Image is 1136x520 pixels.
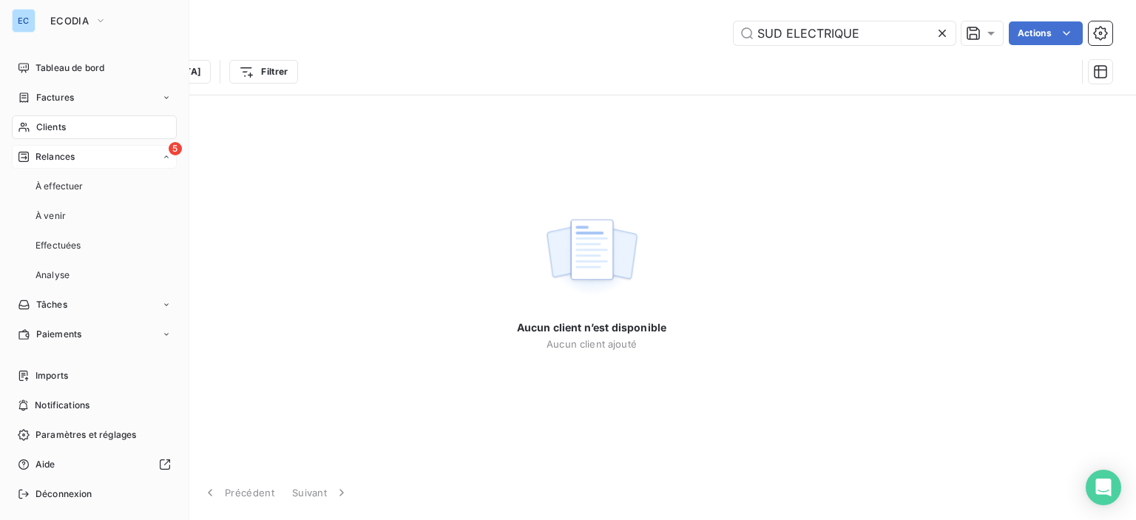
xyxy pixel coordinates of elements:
span: Tâches [36,298,67,311]
span: Clients [36,121,66,134]
button: Précédent [194,477,283,508]
span: Relances [35,150,75,163]
button: Actions [1009,21,1083,45]
span: ECODIA [50,15,89,27]
span: Aucun client ajouté [547,338,637,350]
a: Aide [12,453,177,476]
span: Factures [36,91,74,104]
span: Déconnexion [35,487,92,501]
input: Rechercher [734,21,956,45]
span: À effectuer [35,180,84,193]
span: Notifications [35,399,89,412]
span: Tableau de bord [35,61,104,75]
span: Analyse [35,269,70,282]
span: Aide [35,458,55,471]
div: EC [12,9,35,33]
span: Effectuées [35,239,81,252]
button: Suivant [283,477,358,508]
span: 5 [169,142,182,155]
img: empty state [544,211,639,303]
button: Filtrer [229,60,297,84]
span: Aucun client n’est disponible [517,320,666,335]
div: Open Intercom Messenger [1086,470,1121,505]
span: Paramètres et réglages [35,428,136,442]
span: Imports [35,369,68,382]
span: À venir [35,209,66,223]
span: Paiements [36,328,81,341]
